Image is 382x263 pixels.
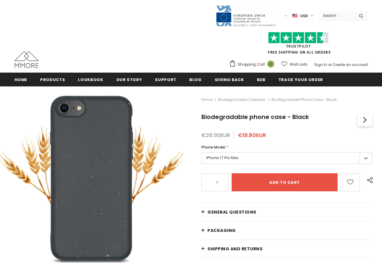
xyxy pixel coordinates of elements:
span: or [328,62,332,67]
img: USD [292,13,298,18]
a: Shopping Cart 0 [229,60,277,69]
a: Shipping and returns [201,240,372,258]
a: Biodegradable Collection [218,97,266,102]
span: support [155,77,176,83]
a: Lookbook [78,73,103,86]
span: Wish Lists [290,61,307,67]
span: 0 [267,61,274,67]
span: Phone Model [201,145,225,150]
span: PACKAGING [207,227,236,233]
a: Track your order [278,73,323,86]
a: Wish Lists [281,59,307,70]
span: Biodegradable phone case - Black [271,96,337,103]
span: General Questions [207,209,256,215]
img: MMORE Cases [14,51,39,68]
span: B2B [257,77,265,83]
a: PACKAGING [201,221,372,240]
span: FREE SHIPPING ON ALL ORDERS [229,35,368,55]
span: Lookbook [78,77,103,83]
span: Blog [189,77,202,83]
span: Our Story [116,77,142,83]
a: Javni Razpis [216,13,276,18]
span: Track your order [278,77,323,83]
a: Home [14,73,27,86]
input: Add to cart [232,173,338,191]
span: Shopping Cart [238,61,265,67]
label: iPhone 17 Pro Max [201,152,372,164]
span: €19.80EUR [238,131,266,139]
span: USD [300,13,308,19]
a: Create an account [332,62,368,67]
a: Giving back [215,73,244,86]
a: support [155,73,176,86]
img: Trust Pilot Stars [268,32,329,44]
a: Trustpilot [286,44,311,49]
span: €26.90EUR [201,131,230,139]
a: Home [201,96,212,103]
span: Home [14,77,27,83]
a: Our Story [116,73,142,86]
input: Search Site [319,11,354,20]
a: Blog [189,73,202,86]
a: Sign In [314,62,327,67]
span: Biodegradable phone case - Black [201,113,309,121]
a: General Questions [201,203,372,221]
span: Products [40,77,65,83]
span: Giving back [215,77,244,83]
a: Products [40,73,65,86]
a: B2B [257,73,265,86]
img: Javni Razpis [216,5,276,27]
span: Shipping and returns [207,246,262,252]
